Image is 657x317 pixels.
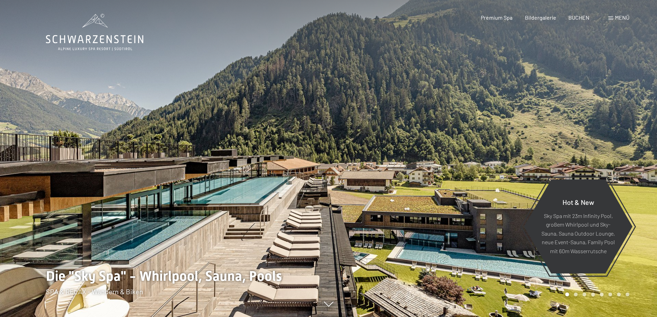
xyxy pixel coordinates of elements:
div: Carousel Page 6 [608,293,612,296]
div: Carousel Page 3 [583,293,586,296]
span: Hot & New [563,198,594,206]
a: BUCHEN [568,14,589,21]
span: Menü [615,14,629,21]
a: Bildergalerie [525,14,556,21]
div: Carousel Page 1 (Current Slide) [565,293,569,296]
div: Carousel Pagination [563,293,629,296]
div: Carousel Page 4 [591,293,595,296]
a: Hot & New Sky Spa mit 23m Infinity Pool, großem Whirlpool und Sky-Sauna, Sauna Outdoor Lounge, ne... [524,179,633,274]
div: Carousel Page 2 [574,293,578,296]
a: Premium Spa [481,14,512,21]
div: Carousel Page 5 [600,293,604,296]
div: Carousel Page 8 [626,293,629,296]
div: Carousel Page 7 [617,293,621,296]
p: Sky Spa mit 23m Infinity Pool, großem Whirlpool und Sky-Sauna, Sauna Outdoor Lounge, neue Event-S... [541,211,616,255]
